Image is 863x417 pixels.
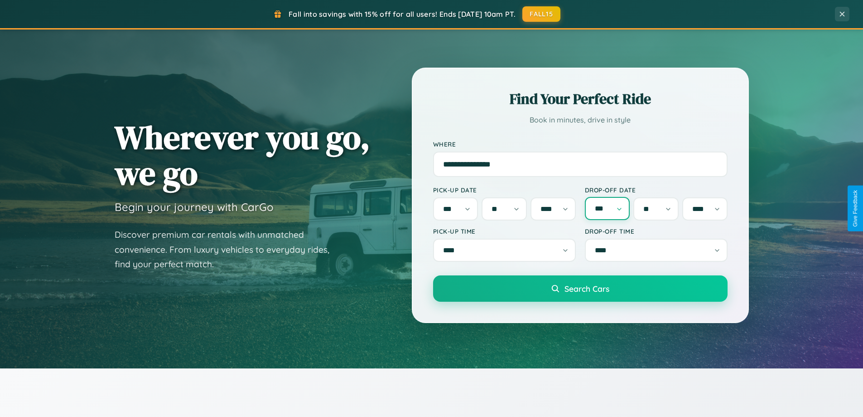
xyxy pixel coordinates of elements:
p: Discover premium car rentals with unmatched convenience. From luxury vehicles to everyday rides, ... [115,227,341,272]
button: Search Cars [433,275,728,302]
div: Give Feedback [852,190,858,227]
label: Pick-up Time [433,227,576,235]
label: Where [433,140,728,148]
span: Fall into savings with 15% off for all users! Ends [DATE] 10am PT. [289,10,516,19]
span: Search Cars [564,284,609,294]
label: Pick-up Date [433,186,576,194]
h2: Find Your Perfect Ride [433,89,728,109]
p: Book in minutes, drive in style [433,113,728,127]
label: Drop-off Date [585,186,728,194]
button: FALL15 [522,6,560,22]
label: Drop-off Time [585,227,728,235]
h1: Wherever you go, we go [115,119,370,191]
h3: Begin your journey with CarGo [115,200,274,214]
